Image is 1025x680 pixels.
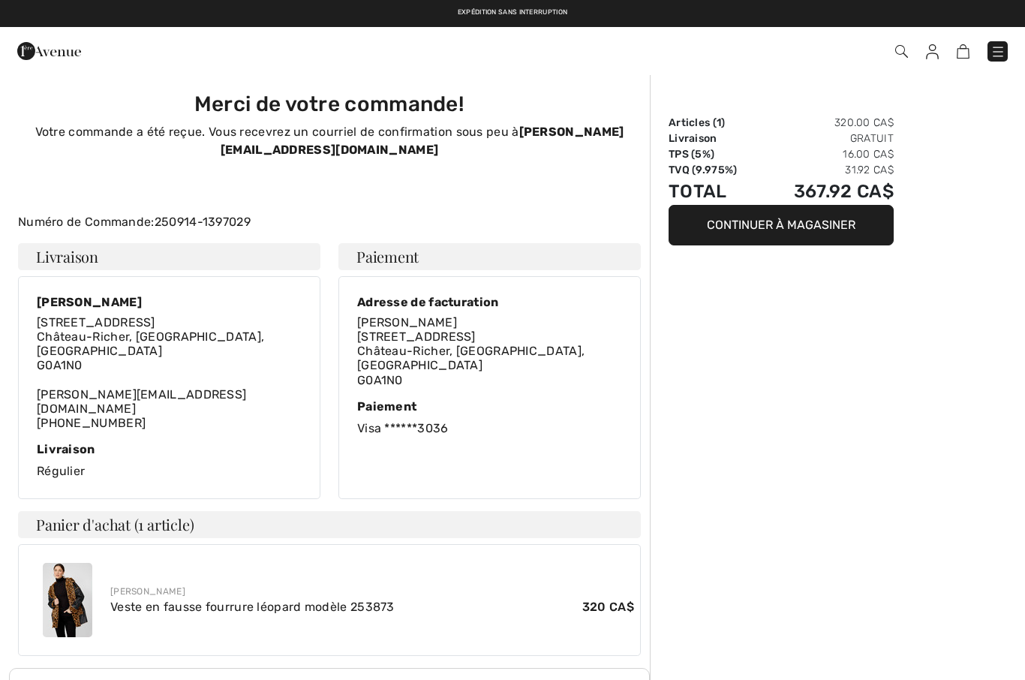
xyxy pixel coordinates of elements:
[357,399,622,414] div: Paiement
[37,442,302,480] div: Régulier
[760,115,894,131] td: 320.00 CA$
[357,295,622,309] div: Adresse de facturation
[357,329,585,387] span: [STREET_ADDRESS] Château-Richer, [GEOGRAPHIC_DATA], [GEOGRAPHIC_DATA] G0A1N0
[760,178,894,205] td: 367.92 CA$
[582,598,634,616] span: 320 CA$
[990,44,1005,59] img: Menu
[669,178,760,205] td: Total
[27,92,632,117] h3: Merci de votre commande!
[9,213,650,231] div: Numéro de Commande:
[338,243,641,270] h4: Paiement
[717,116,721,129] span: 1
[17,36,81,66] img: 1ère Avenue
[17,43,81,57] a: 1ère Avenue
[357,315,457,329] span: [PERSON_NAME]
[27,123,632,159] p: Votre commande a été reçue. Vous recevrez un courriel de confirmation sous peu à
[669,162,760,178] td: TVQ (9.975%)
[957,44,969,59] img: Panier d'achat
[37,442,302,456] div: Livraison
[760,146,894,162] td: 16.00 CA$
[37,416,146,430] a: [PHONE_NUMBER]
[760,131,894,146] td: Gratuit
[926,44,939,59] img: Mes infos
[669,131,760,146] td: Livraison
[110,585,634,598] div: [PERSON_NAME]
[110,600,395,614] a: Veste en fausse fourrure léopard modèle 253873
[221,125,624,157] strong: [PERSON_NAME][EMAIL_ADDRESS][DOMAIN_NAME]
[43,563,92,637] img: Veste en fausse fourrure léopard modèle 253873
[760,162,894,178] td: 31.92 CA$
[669,115,760,131] td: Articles ( )
[37,315,302,431] div: [PERSON_NAME][EMAIL_ADDRESS][DOMAIN_NAME]
[37,315,264,373] span: [STREET_ADDRESS] Château-Richer, [GEOGRAPHIC_DATA], [GEOGRAPHIC_DATA] G0A1N0
[895,45,908,58] img: Recherche
[669,146,760,162] td: TPS (5%)
[18,511,641,538] h4: Panier d'achat (1 article)
[37,295,302,309] div: [PERSON_NAME]
[669,205,894,245] button: Continuer à magasiner
[155,215,251,229] a: 250914-1397029
[18,243,320,270] h4: Livraison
